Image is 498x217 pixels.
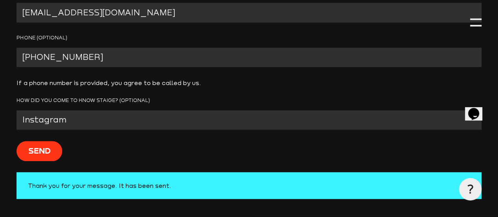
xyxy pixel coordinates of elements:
[17,33,481,42] label: Phone (optional)
[17,172,481,198] div: Thank you for your message. It has been sent.
[17,78,213,88] p: If a phone number is provided, you agree to be called by us.
[17,141,62,161] input: Send
[17,96,481,104] label: How did you come to know Staige? (optional)
[465,97,490,121] iframe: chat widget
